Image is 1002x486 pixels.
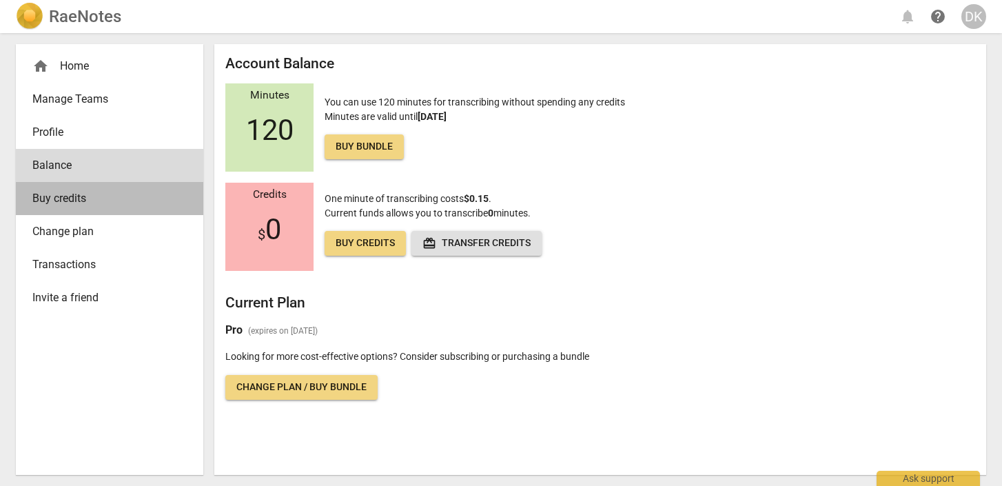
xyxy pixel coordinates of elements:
span: 0 [258,213,281,246]
a: Buy credits [325,231,406,256]
b: Pro [225,323,243,336]
a: Buy credits [16,182,203,215]
a: Help [926,4,950,29]
span: Profile [32,124,176,141]
span: Invite a friend [32,290,176,306]
span: Buy bundle [336,140,393,154]
span: redeem [422,236,436,250]
a: Manage Teams [16,83,203,116]
span: help [930,8,946,25]
p: Looking for more cost-effective options? Consider subscribing or purchasing a bundle [225,350,975,364]
span: Transactions [32,256,176,273]
a: Invite a friend [16,281,203,314]
div: Home [16,50,203,83]
div: Home [32,58,176,74]
b: $0.15 [464,193,489,204]
span: Transfer credits [422,236,531,250]
span: One minute of transcribing costs . [325,193,491,204]
b: [DATE] [418,111,447,122]
a: Balance [16,149,203,182]
div: Credits [225,189,314,201]
span: Buy credits [336,236,395,250]
h2: Current Plan [225,294,975,312]
a: Change plan [16,215,203,248]
b: 0 [488,207,493,219]
span: Change plan / Buy bundle [236,381,367,394]
h2: RaeNotes [49,7,121,26]
span: 120 [246,114,294,147]
a: Profile [16,116,203,149]
span: home [32,58,49,74]
div: Minutes [225,90,314,102]
span: Change plan [32,223,176,240]
button: Transfer credits [411,231,542,256]
span: Balance [32,157,176,174]
a: Transactions [16,248,203,281]
span: Current funds allows you to transcribe minutes. [325,207,531,219]
span: $ [258,226,265,243]
span: Manage Teams [32,91,176,108]
h2: Account Balance [225,55,975,72]
a: LogoRaeNotes [16,3,121,30]
a: Buy bundle [325,134,404,159]
img: Logo [16,3,43,30]
button: DK [961,4,986,29]
span: (expires on [DATE]) [248,325,318,337]
div: Ask support [877,471,980,486]
a: Change plan / Buy bundle [225,375,378,400]
span: Buy credits [32,190,176,207]
p: You can use 120 minutes for transcribing without spending any credits Minutes are valid until [325,95,625,159]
